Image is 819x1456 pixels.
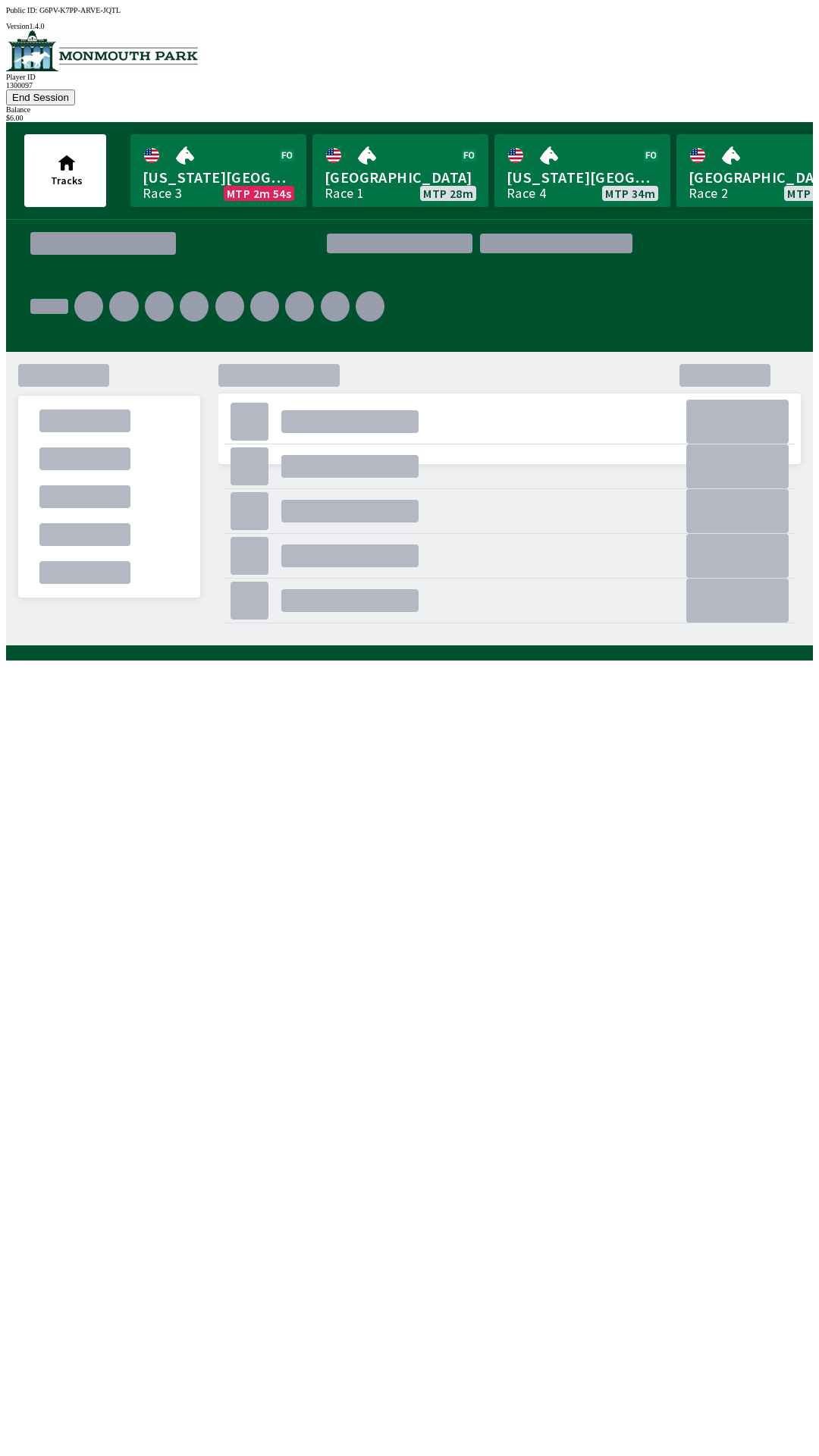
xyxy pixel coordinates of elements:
[640,237,789,249] div: .
[18,364,109,387] div: .
[231,582,268,620] div: .
[281,455,418,478] div: .
[227,187,291,199] span: MTP 2m 54s
[231,447,268,485] div: .
[686,489,789,533] div: .
[391,285,789,361] div: .
[143,168,294,187] span: [US_STATE][GEOGRAPHIC_DATA]
[39,409,130,432] div: .
[143,187,182,199] div: Race 3
[39,523,130,546] div: .
[180,291,209,322] div: .
[281,410,418,433] div: .
[6,30,198,71] img: venue logo
[686,534,789,578] div: .
[325,187,364,199] div: Race 1
[109,291,138,322] div: .
[507,168,658,187] span: [US_STATE][GEOGRAPHIC_DATA]
[281,544,418,567] div: .
[281,500,418,522] div: .
[285,291,314,322] div: .
[231,537,268,575] div: .
[686,400,789,444] div: .
[6,89,75,105] button: End Session
[130,134,306,207] a: [US_STATE][GEOGRAPHIC_DATA]Race 3MTP 2m 54s
[39,6,121,14] span: G6PV-K7PP-ARVE-JQTL
[605,187,655,199] span: MTP 34m
[312,134,488,207] a: [GEOGRAPHIC_DATA]Race 1MTP 28m
[686,579,789,623] div: .
[6,114,813,122] div: $ 6.00
[6,6,813,14] div: Public ID:
[218,479,801,646] div: .
[250,291,279,322] div: .
[231,492,268,530] div: .
[6,73,813,81] div: Player ID
[231,403,268,441] div: .
[30,299,68,314] div: .
[321,291,350,322] div: .
[689,187,728,199] div: Race 2
[6,22,813,30] div: Version 1.4.0
[6,105,813,114] div: Balance
[423,187,473,199] span: MTP 28m
[39,485,130,508] div: .
[24,134,106,207] button: Tracks
[51,174,83,187] span: Tracks
[494,134,670,207] a: [US_STATE][GEOGRAPHIC_DATA]Race 4MTP 34m
[145,291,174,322] div: .
[281,589,418,612] div: .
[39,447,130,470] div: .
[325,168,476,187] span: [GEOGRAPHIC_DATA]
[356,291,384,322] div: .
[39,561,130,584] div: .
[507,187,546,199] div: Race 4
[215,291,244,322] div: .
[686,444,789,488] div: .
[6,81,813,89] div: 1300097
[74,291,103,322] div: .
